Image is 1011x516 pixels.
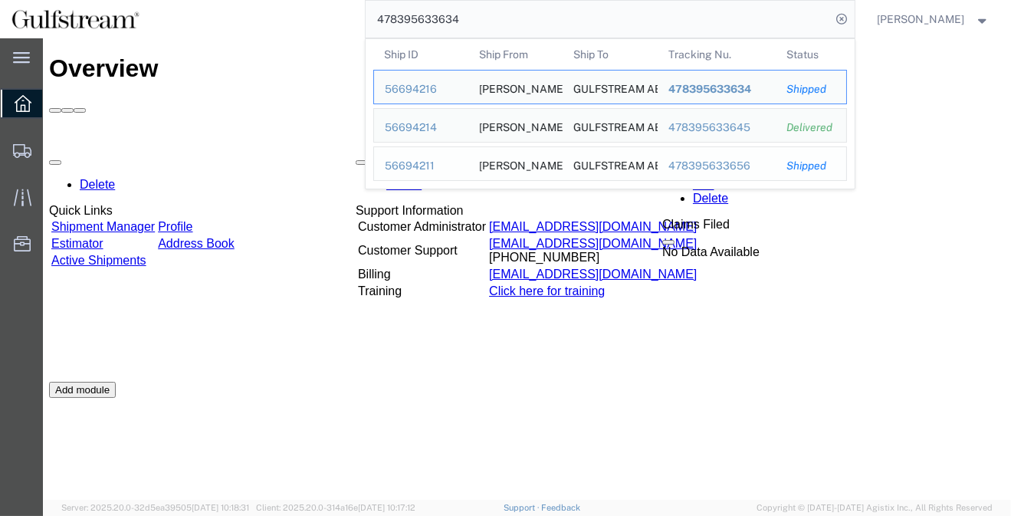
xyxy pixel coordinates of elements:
th: Status [776,39,847,70]
table: Search Results [373,39,855,189]
th: Tracking Nu. [657,39,776,70]
div: RS Hughes Co Inc [478,147,552,180]
th: Ship To [563,39,658,70]
a: Address Book [115,199,192,212]
td: Customer Support [314,198,444,227]
a: Active Shipments [8,215,103,228]
a: [EMAIL_ADDRESS][DOMAIN_NAME] [446,199,654,212]
div: Shipped [786,158,835,174]
div: 478395633645 [668,120,765,136]
span: [DATE] 10:18:31 [192,503,249,512]
a: Edit [650,140,671,153]
div: Shipped [786,81,835,97]
div: RS Hughes Co Inc [478,71,552,104]
a: Feedback [541,503,580,512]
span: Copyright © [DATE]-[DATE] Agistix Inc., All Rights Reserved [757,501,993,514]
img: logo [11,8,140,31]
td: Training [314,245,444,261]
div: GULFSTREAM AEROSPACE CORP. [573,71,647,104]
a: Click here for training [446,246,562,259]
input: Search for shipment number, reference number [366,1,832,38]
div: 478395633656 [668,158,765,174]
a: Delete [650,153,685,166]
span: Client: 2025.20.0-314a16e [256,503,415,512]
div: Claims Filed [619,179,717,193]
a: Support [504,503,542,512]
th: Ship ID [373,39,468,70]
div: 56694211 [385,158,458,174]
a: [EMAIL_ADDRESS][DOMAIN_NAME] [446,182,654,195]
div: 56694216 [385,81,458,97]
div: No Data Available [619,207,717,221]
a: Delete [343,140,379,153]
button: Add module [6,343,73,360]
div: Delivered [786,120,835,136]
span: Server: 2025.20.0-32d5ea39505 [61,503,249,512]
iframe: FS Legacy Container [43,38,1011,500]
div: Support Information [313,166,656,179]
div: GULFSTREAM AEROSPACE CORP. [573,147,647,180]
div: 56694214 [385,120,458,136]
span: 478395633634 [668,83,750,95]
div: 478395633634 [668,81,765,97]
span: Larosa Johnson [878,11,965,28]
a: Profile [115,182,149,195]
td: Billing [314,228,444,244]
td: Customer Administrator [314,181,444,196]
a: [EMAIL_ADDRESS][DOMAIN_NAME] [446,229,654,242]
div: RS Hughes Co Inc [478,109,552,142]
button: [PERSON_NAME] [877,10,990,28]
th: Ship From [468,39,563,70]
span: [DATE] 10:17:12 [358,503,415,512]
td: [PHONE_NUMBER] [445,198,655,227]
div: GULFSTREAM AEROSPACE CORP. [573,109,647,142]
a: Estimator [8,199,61,212]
